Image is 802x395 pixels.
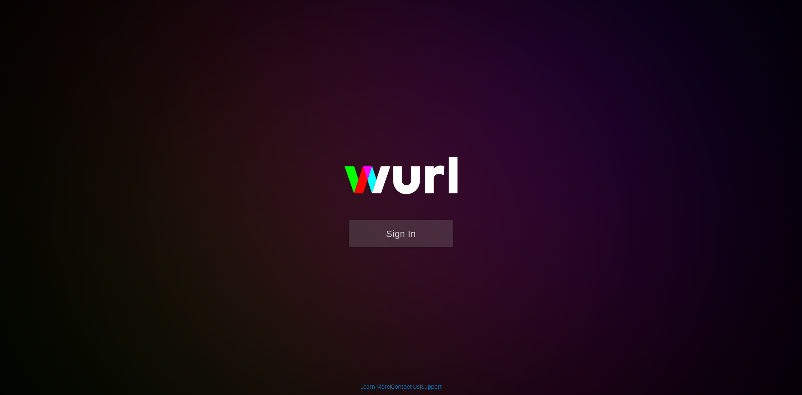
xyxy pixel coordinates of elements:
a: Contact Us [391,383,420,390]
img: wurl-logo-on-black-223613ac3d8ba8fe6dc639794a292ebdb59501304c7dfd60c99c58986ef67473.svg [317,139,485,220]
div: | | [360,382,442,391]
a: Support [421,383,442,390]
a: Learn More [360,383,390,390]
button: Sign In [349,220,453,247]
